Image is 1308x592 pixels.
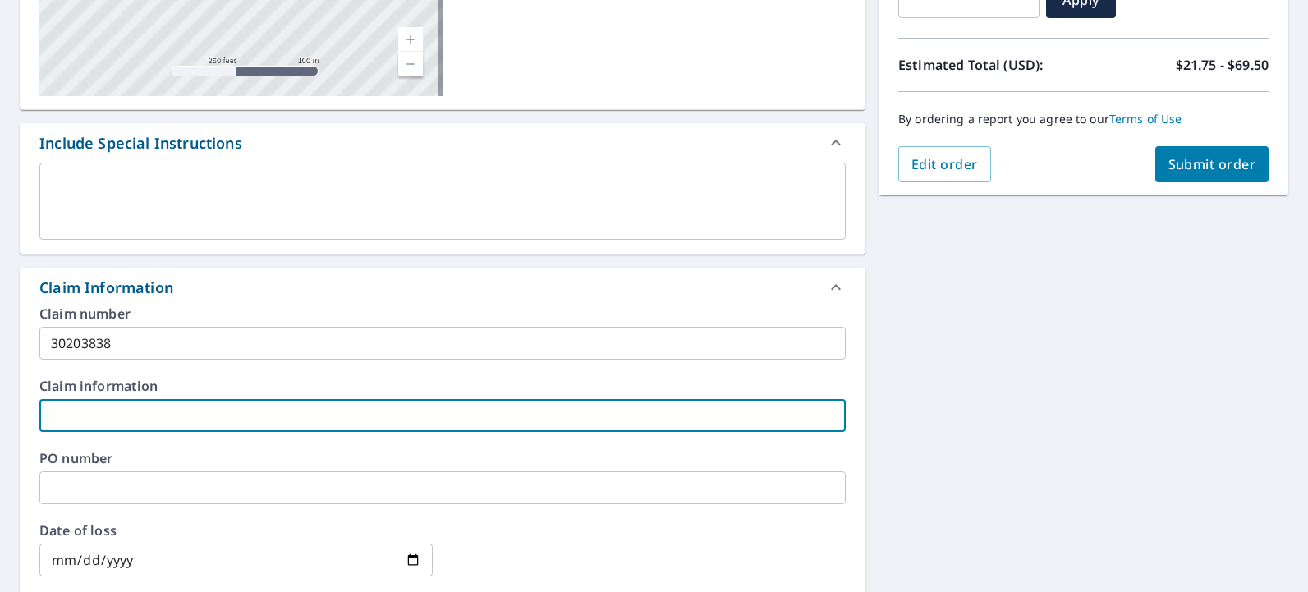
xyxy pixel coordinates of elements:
[39,379,846,392] label: Claim information
[1168,155,1256,173] span: Submit order
[1109,111,1182,126] a: Terms of Use
[39,524,433,537] label: Date of loss
[1155,146,1269,182] button: Submit order
[20,268,865,307] div: Claim Information
[39,452,846,465] label: PO number
[898,55,1084,75] p: Estimated Total (USD):
[39,307,846,320] label: Claim number
[398,27,423,52] a: Current Level 17, Zoom In
[1176,55,1269,75] p: $21.75 - $69.50
[20,123,865,163] div: Include Special Instructions
[911,155,978,173] span: Edit order
[39,277,173,299] div: Claim Information
[898,112,1269,126] p: By ordering a report you agree to our
[898,146,991,182] button: Edit order
[398,52,423,76] a: Current Level 17, Zoom Out
[39,132,242,154] div: Include Special Instructions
